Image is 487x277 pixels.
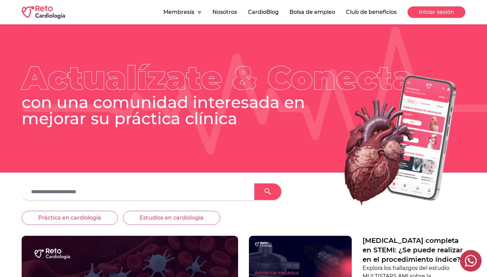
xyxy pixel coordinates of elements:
a: [MEDICAL_DATA] completa en STEMI: ¿Se puede realizar en el procedimiento índice? [363,236,465,264]
img: RETO Cardio Logo [22,5,65,19]
img: Heart [313,67,465,213]
button: CardioBlog [248,8,279,16]
button: Bolsa de empleo [289,8,335,16]
button: Práctica en cardiología [22,211,118,225]
button: Club de beneficios [346,8,397,16]
button: Estudios en cardiología [123,211,220,225]
button: Membresía [163,8,202,16]
button: Iniciar sesión [408,6,465,18]
button: Nosotros [212,8,237,16]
